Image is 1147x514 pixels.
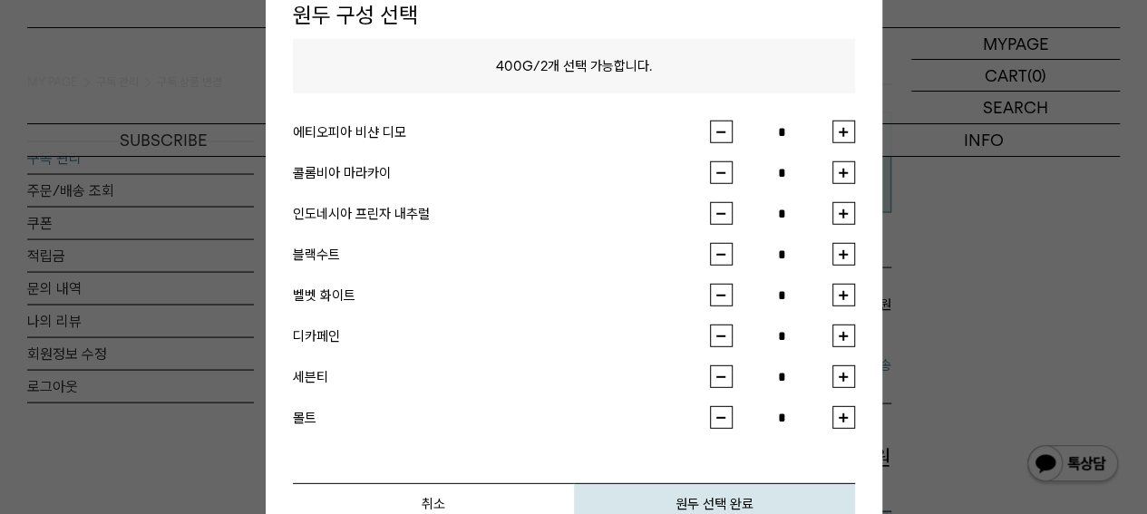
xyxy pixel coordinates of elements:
[540,58,548,74] span: 2
[293,161,710,183] div: 콜롬비아 마라카이
[293,325,710,346] div: 디카페인
[496,58,533,74] span: 400G
[293,406,710,428] div: 몰트
[293,121,710,142] div: 에티오피아 비샨 디모
[293,243,710,265] div: 블랙수트
[293,202,710,224] div: 인도네시아 프린자 내추럴
[293,39,855,93] p: / 개 선택 가능합니다.
[293,284,710,305] div: 벨벳 화이트
[293,365,710,387] div: 세븐티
